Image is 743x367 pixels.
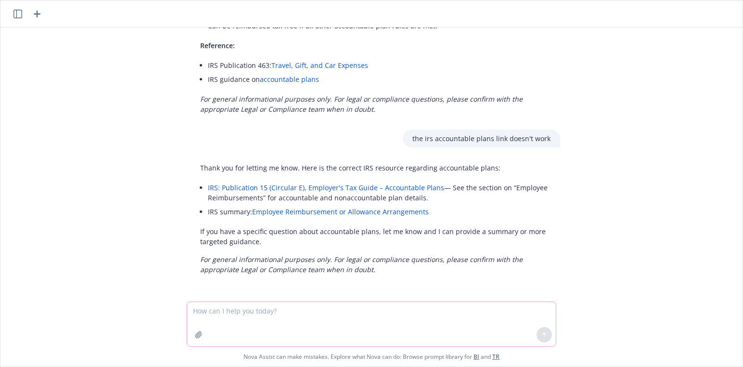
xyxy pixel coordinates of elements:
[208,58,551,72] li: IRS Publication 463:
[271,61,368,70] a: Travel, Gift, and Car Expenses
[200,255,523,274] em: For general informational purposes only. For legal or compliance questions, please confirm with t...
[208,183,444,192] a: IRS: Publication 15 (Circular E), Employer's Tax Guide – Accountable Plans
[208,72,551,86] li: IRS guidance on
[412,133,551,144] p: the irs accountable plans link doesn't work
[200,41,235,50] span: Reference:
[200,94,523,114] em: For general informational purposes only. For legal or compliance questions, please confirm with t...
[474,353,479,361] a: BI
[260,75,319,84] a: accountable plans
[492,353,500,361] a: TR
[208,181,551,205] li: — See the section on “Employee Reimbursements” for accountable and nonaccountable plan details.
[200,226,551,247] p: If you have a specific question about accountable plans, let me know and I can provide a summary ...
[252,207,429,216] a: Employee Reimbursement or Allowance Arrangements
[200,163,551,173] p: Thank you for letting me know. Here is the correct IRS resource regarding accountable plans:
[208,205,551,219] li: IRS summary:
[243,347,500,367] span: Nova Assist can make mistakes. Explore what Nova can do: Browse prompt library for and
